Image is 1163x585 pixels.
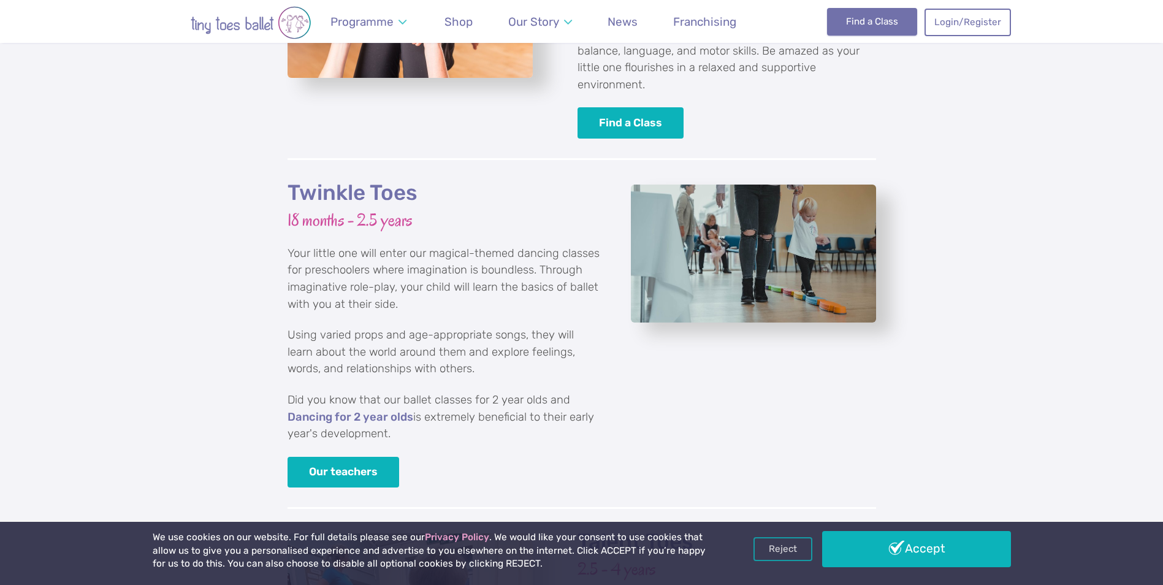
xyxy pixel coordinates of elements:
a: Dancing for 2 year olds [288,411,413,424]
p: Did you know that our ballet classes for 2 year olds and is extremely beneficial to their early y... [288,392,600,443]
a: Our teachers [288,457,400,488]
a: Franchising [668,7,742,36]
a: Find a Class [578,107,684,139]
a: Shop [439,7,479,36]
span: News [608,15,638,29]
a: Privacy Policy [425,532,489,543]
span: Programme [330,15,394,29]
a: Reject [753,537,812,560]
p: We use cookies on our website. For full details please see our . We would like your consent to us... [153,531,711,571]
h3: 18 months - 2.5 years [288,209,600,232]
a: News [602,7,644,36]
p: Your little one will enter our magical-themed dancing classes for preschoolers where imagination ... [288,245,600,313]
a: Accept [822,531,1011,567]
img: tiny toes ballet [153,6,349,39]
a: View full-size image [631,185,876,323]
span: Shop [444,15,473,29]
h2: Twinkle Toes [288,180,600,207]
span: Our Story [508,15,559,29]
a: Login/Register [925,9,1010,36]
p: Using varied props and age-appropriate songs, they will learn about the world around them and exp... [288,327,600,378]
a: Programme [325,7,413,36]
a: Our Story [502,7,578,36]
span: Franchising [673,15,736,29]
a: Find a Class [827,8,917,35]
